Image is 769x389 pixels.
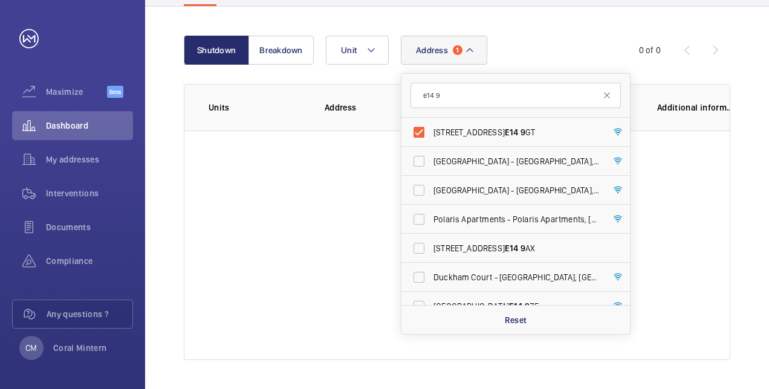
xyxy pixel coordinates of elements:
p: Address [325,101,426,114]
span: [STREET_ADDRESS] GT [433,126,600,138]
span: E14 [509,301,523,311]
span: [STREET_ADDRESS] AX [433,242,600,254]
span: Unit [341,45,357,55]
span: Compliance [46,255,133,267]
span: 9 [521,243,525,253]
span: My addresses [46,153,133,166]
span: [GEOGRAPHIC_DATA] - [GEOGRAPHIC_DATA], [GEOGRAPHIC_DATA] ZE [433,184,600,196]
span: Documents [46,221,133,233]
span: Duckham Court - [GEOGRAPHIC_DATA], [GEOGRAPHIC_DATA] ZT [433,271,600,283]
span: [GEOGRAPHIC_DATA] - [GEOGRAPHIC_DATA], [GEOGRAPHIC_DATA] XY [433,155,600,167]
p: Units [209,101,305,114]
span: E14 [505,127,519,137]
p: CM [25,342,37,354]
input: Search by address [410,83,621,108]
span: Beta [107,86,123,98]
p: Coral Mintern [53,342,107,354]
span: Polaris Apartments - Polaris Apartments, [GEOGRAPHIC_DATA] FU [433,213,600,225]
button: Shutdown [184,36,249,65]
span: [GEOGRAPHIC_DATA] ZF [433,300,600,312]
span: E14 [505,243,519,253]
p: Additional information [657,101,735,114]
span: Any questions ? [47,308,132,320]
div: 0 of 0 [639,44,661,56]
span: Maximize [46,86,107,98]
span: Interventions [46,187,133,199]
button: Address1 [401,36,487,65]
p: Reset [505,314,527,326]
button: Breakdown [248,36,314,65]
span: 1 [453,45,462,55]
button: Unit [326,36,389,65]
span: 9 [521,127,525,137]
span: Address [416,45,448,55]
span: Dashboard [46,120,133,132]
span: 9 [525,301,530,311]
